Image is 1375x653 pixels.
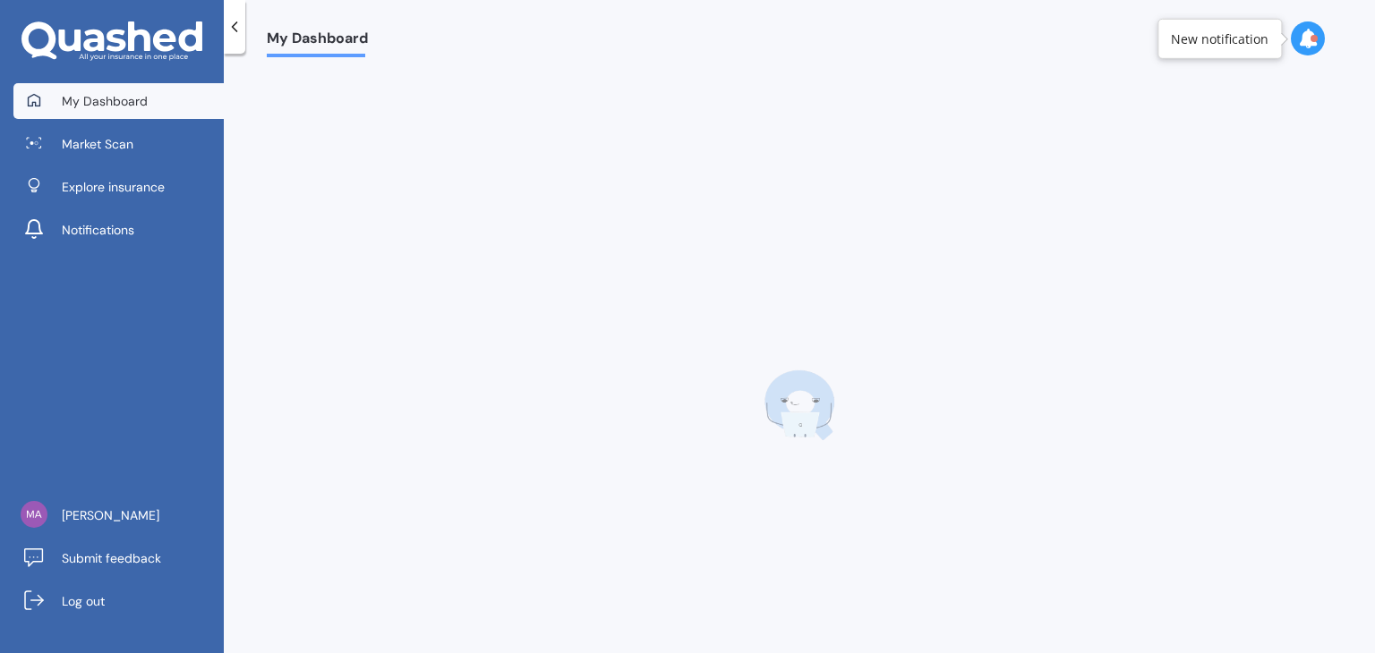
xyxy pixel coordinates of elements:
[62,549,161,567] span: Submit feedback
[764,369,835,441] img: q-laptop.bc25ffb5ccee3f42f31d.webp
[62,221,134,239] span: Notifications
[21,501,47,528] img: dfcd83de075c559043d90ac27c3ff04f
[1171,30,1268,47] div: New notification
[267,30,368,54] span: My Dashboard
[13,212,224,248] a: Notifications
[13,497,224,533] a: [PERSON_NAME]
[62,178,165,196] span: Explore insurance
[13,583,224,619] a: Log out
[62,92,148,110] span: My Dashboard
[13,83,224,119] a: My Dashboard
[62,135,133,153] span: Market Scan
[13,540,224,576] a: Submit feedback
[62,592,105,610] span: Log out
[62,506,159,524] span: [PERSON_NAME]
[13,126,224,162] a: Market Scan
[13,169,224,205] a: Explore insurance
